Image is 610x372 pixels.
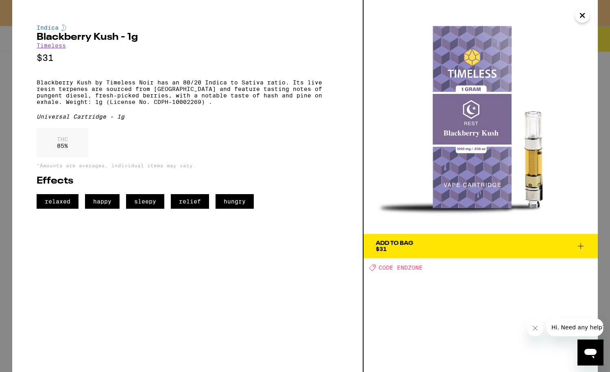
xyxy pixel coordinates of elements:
h2: Blackberry Kush - 1g [37,32,338,42]
span: Hi. Need any help? [5,6,59,12]
a: Timeless [37,42,66,49]
span: relaxed [37,194,78,209]
p: Blackberry Kush by Timeless Noir has an 80/20 Indica to Sativa ratio. Its live resin terpenes are... [37,79,338,105]
span: hungry [216,194,254,209]
button: Close [575,8,590,23]
iframe: Close message [527,320,543,336]
h2: Effects [37,176,338,186]
span: $31 [376,246,387,252]
iframe: Message from company [547,318,603,336]
p: *Amounts are averages, individual items may vary. [37,163,338,168]
div: Universal Cartridge - 1g [37,113,338,120]
span: happy [85,194,120,209]
span: CODE ENDZONE [379,264,423,271]
div: Add To Bag [376,240,413,246]
span: sleepy [126,194,164,209]
span: relief [171,194,209,209]
p: $31 [37,53,338,63]
img: indicaColor.svg [61,24,66,31]
div: 85 % [37,128,88,157]
div: Indica [37,24,338,31]
button: Add To Bag$31 [364,234,598,258]
iframe: Button to launch messaging window [577,340,603,366]
p: THC [57,136,68,143]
